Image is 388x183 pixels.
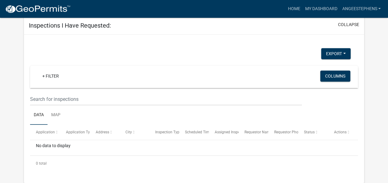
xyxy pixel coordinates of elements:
div: 0 total [30,156,358,171]
datatable-header-cell: Address [90,125,119,139]
span: Assigned Inspector [215,130,246,134]
span: Address [96,130,109,134]
a: AngeeStephens [340,3,383,15]
datatable-header-cell: Requestor Name [239,125,268,139]
input: Search for inspections [30,93,302,105]
datatable-header-cell: Application [30,125,60,139]
datatable-header-cell: Inspection Type [149,125,179,139]
a: My Dashboard [302,3,340,15]
span: Application Type [66,130,94,134]
datatable-header-cell: Status [298,125,328,139]
span: Inspection Type [155,130,181,134]
span: Application [36,130,55,134]
span: Requestor Phone [274,130,302,134]
datatable-header-cell: Actions [328,125,358,139]
span: Scheduled Time [185,130,211,134]
a: + Filter [37,71,64,82]
h5: Inspections I Have Requested: [29,22,111,29]
span: Requestor Name [244,130,272,134]
button: Columns [320,71,350,82]
span: Status [304,130,315,134]
datatable-header-cell: Assigned Inspector [209,125,239,139]
a: Map [48,105,64,125]
datatable-header-cell: City [119,125,149,139]
span: City [125,130,132,134]
button: Export [321,48,351,59]
a: Data [30,105,48,125]
datatable-header-cell: Scheduled Time [179,125,209,139]
datatable-header-cell: Application Type [60,125,90,139]
span: Actions [334,130,346,134]
button: collapse [338,21,359,28]
div: No data to display [30,140,358,155]
a: Home [285,3,302,15]
datatable-header-cell: Requestor Phone [268,125,298,139]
